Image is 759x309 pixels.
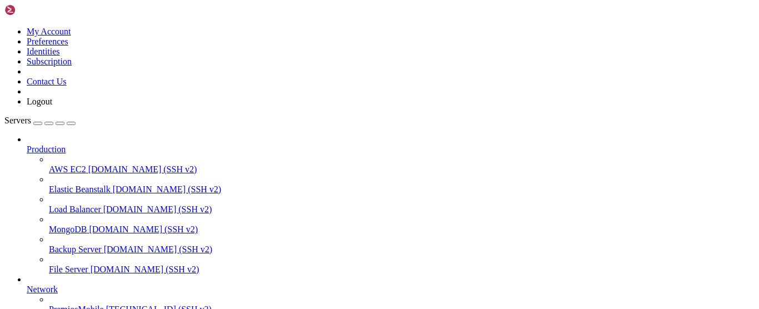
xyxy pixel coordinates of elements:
[49,245,102,254] span: Backup Server
[49,215,755,235] li: MongoDB [DOMAIN_NAME] (SSH v2)
[27,144,755,154] a: Production
[27,285,755,295] a: Network
[49,185,755,195] a: Elastic Beanstalk [DOMAIN_NAME] (SSH v2)
[27,97,52,106] a: Logout
[27,27,71,36] a: My Account
[49,154,755,175] li: AWS EC2 [DOMAIN_NAME] (SSH v2)
[27,285,58,294] span: Network
[49,205,101,214] span: Load Balancer
[91,265,199,274] span: [DOMAIN_NAME] (SSH v2)
[27,57,72,66] a: Subscription
[49,235,755,255] li: Backup Server [DOMAIN_NAME] (SSH v2)
[49,245,755,255] a: Backup Server [DOMAIN_NAME] (SSH v2)
[49,265,88,274] span: File Server
[49,165,755,175] a: AWS EC2 [DOMAIN_NAME] (SSH v2)
[103,205,212,214] span: [DOMAIN_NAME] (SSH v2)
[4,116,76,125] a: Servers
[49,195,755,215] li: Load Balancer [DOMAIN_NAME] (SSH v2)
[49,255,755,275] li: File Server [DOMAIN_NAME] (SSH v2)
[49,225,755,235] a: MongoDB [DOMAIN_NAME] (SSH v2)
[27,77,67,86] a: Contact Us
[27,37,68,46] a: Preferences
[89,225,198,234] span: [DOMAIN_NAME] (SSH v2)
[27,47,60,56] a: Identities
[4,4,68,16] img: Shellngn
[27,134,755,275] li: Production
[49,225,87,234] span: MongoDB
[49,165,86,174] span: AWS EC2
[104,245,213,254] span: [DOMAIN_NAME] (SSH v2)
[49,205,755,215] a: Load Balancer [DOMAIN_NAME] (SSH v2)
[27,144,66,154] span: Production
[49,265,755,275] a: File Server [DOMAIN_NAME] (SSH v2)
[113,185,222,194] span: [DOMAIN_NAME] (SSH v2)
[49,175,755,195] li: Elastic Beanstalk [DOMAIN_NAME] (SSH v2)
[88,165,197,174] span: [DOMAIN_NAME] (SSH v2)
[49,185,111,194] span: Elastic Beanstalk
[4,116,31,125] span: Servers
